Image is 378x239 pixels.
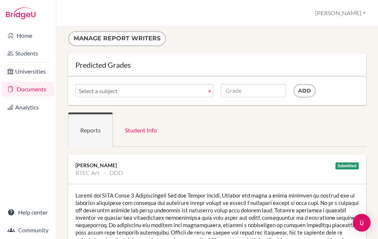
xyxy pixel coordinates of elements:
div: Submitted [335,162,359,169]
a: Documents [1,82,54,97]
li: BTEC Art [75,169,99,176]
a: Home [1,28,54,43]
div: Open Intercom Messenger [353,214,371,232]
a: Help center [1,205,54,220]
img: Bridge-U [6,7,36,19]
input: Grade [221,84,286,97]
div: [PERSON_NAME] [75,162,359,169]
a: Analytics [1,100,54,115]
a: Reports [68,112,113,147]
span: Select a subject [79,84,203,98]
a: Universities [1,64,54,79]
a: Student Info [113,112,169,147]
button: Manage report writers [68,31,166,46]
li: DDD [104,169,123,176]
input: Add [293,84,316,98]
div: Predicted Grades [75,61,359,68]
a: Students [1,46,54,61]
button: [PERSON_NAME] [312,6,369,20]
a: Community [1,223,54,238]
